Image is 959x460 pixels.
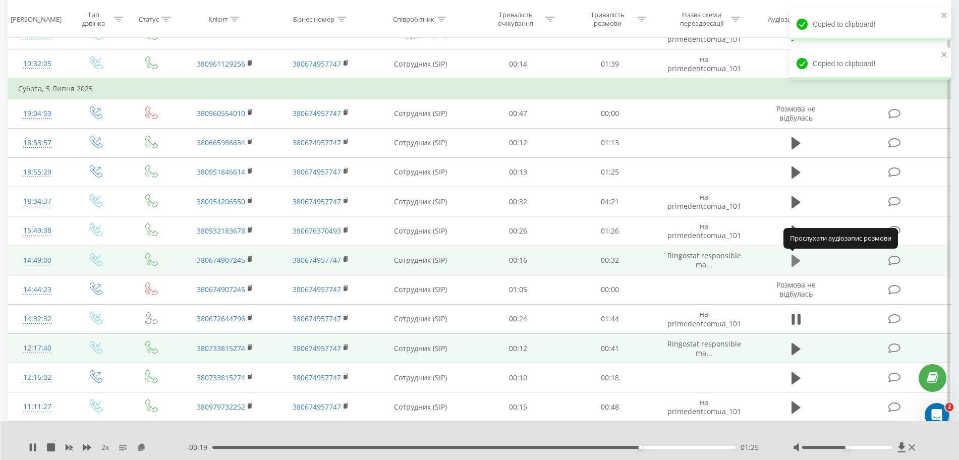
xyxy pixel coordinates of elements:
td: Сотрудник (SIP) [369,128,472,157]
span: - 00:19 [187,442,212,452]
td: 00:14 [472,49,565,79]
td: на primedentcomua_101 [656,216,752,246]
div: 18:58:57 [18,133,57,153]
td: 00:47 [472,99,565,128]
td: Сотрудник (SIP) [369,99,472,128]
div: 18:55:29 [18,162,57,182]
td: 00:12 [472,128,565,157]
td: 00:13 [472,157,565,187]
td: 01:26 [564,216,656,246]
span: Розмова не відбулась [776,280,816,299]
div: 12:17:40 [18,338,57,358]
td: 00:32 [472,187,565,216]
a: 380674957747 [293,59,341,69]
a: 380733815274 [197,373,245,382]
td: 00:15 [472,392,565,422]
td: Сотрудник (SIP) [369,275,472,304]
div: 19:04:53 [18,104,57,124]
div: 14:49:00 [18,251,57,270]
td: 01:39 [564,49,656,79]
a: 380674957747 [293,402,341,412]
td: 01:44 [564,304,656,333]
a: 380674907245 [197,284,245,294]
span: 2 x [101,442,109,452]
td: 01:13 [564,128,656,157]
a: 380672644796 [197,314,245,323]
td: на primedentcomua_101 [656,392,752,422]
div: Назва схеми переадресації [674,11,728,28]
td: Сотрудник (SIP) [369,246,472,275]
a: 380961129256 [197,59,245,69]
div: 15:49:38 [18,221,57,241]
a: 380674957747 [293,284,341,294]
a: 380674957747 [293,30,341,39]
div: 10:32:05 [18,54,57,74]
a: 380932183678 [197,226,245,236]
a: 380674957747 [293,108,341,118]
div: Тривалість розмови [581,11,635,28]
a: 380954206550 [197,197,245,206]
td: 00:41 [564,334,656,363]
td: 01:05 [472,275,565,304]
a: 380674957747 [293,373,341,382]
span: Розмова не відбулась [776,104,816,123]
div: Бізнес номер [293,15,334,23]
div: 11:11:27 [18,397,57,417]
a: 380674957747 [293,314,341,323]
a: 380979732252 [197,402,245,412]
span: 2 [945,403,953,411]
iframe: Intercom live chat [925,403,949,427]
div: Copied to clipboard! [789,8,951,40]
td: 00:32 [564,246,656,275]
div: Тип дзвінка [76,11,111,28]
div: 14:32:32 [18,309,57,329]
td: 00:00 [564,275,656,304]
td: Сотрудник (SIP) [369,157,472,187]
a: 380665986634 [197,138,245,147]
button: close [941,11,948,21]
a: 380676370493 [293,226,341,236]
td: 00:26 [472,216,565,246]
span: Ringostat responsible ma... [667,339,741,358]
td: 00:24 [472,304,565,333]
td: Сотрудник (SIP) [369,334,472,363]
div: 12:16:02 [18,368,57,387]
div: 18:34:37 [18,192,57,211]
td: 00:18 [564,363,656,392]
a: 380674957747 [293,138,341,147]
td: Сотрудник (SIP) [369,216,472,246]
a: 380509273662 [197,30,245,39]
div: 14:44:23 [18,280,57,300]
td: на primedentcomua_101 [656,187,752,216]
div: Accessibility label [639,445,643,449]
div: Клієнт [208,15,228,23]
td: Сотрудник (SIP) [369,363,472,392]
td: 00:16 [472,246,565,275]
a: 380674957747 [293,167,341,177]
div: Accessibility label [845,445,850,449]
td: 01:25 [564,157,656,187]
td: Сотрудник (SIP) [369,187,472,216]
td: 00:10 [472,363,565,392]
td: Сотрудник (SIP) [369,392,472,422]
span: 01:25 [741,442,759,452]
td: 00:00 [564,99,656,128]
a: 380674957747 [293,255,341,265]
a: 380674957747 [293,197,341,206]
span: Ringostat responsible ma... [667,251,741,269]
div: Прослухати аудіозапис розмови [783,228,898,248]
td: Сотрудник (SIP) [369,49,472,79]
td: Субота, 5 Липня 2025 [8,79,951,99]
td: Сотрудник (SIP) [369,304,472,333]
a: 380674907245 [197,255,245,265]
button: close [941,50,948,60]
td: 04:21 [564,187,656,216]
div: Тривалість очікування [489,11,543,28]
a: 380960554010 [197,108,245,118]
td: 00:12 [472,334,565,363]
div: Статус [139,15,159,23]
a: 380951846614 [197,167,245,177]
td: на primedentcomua_101 [656,49,752,79]
td: 00:48 [564,392,656,422]
div: Співробітник [393,15,434,23]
